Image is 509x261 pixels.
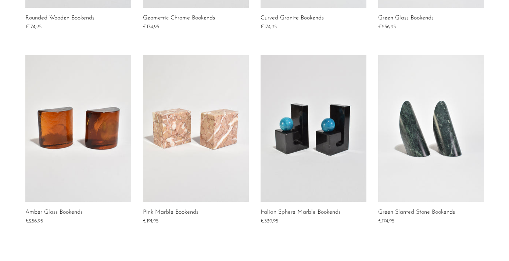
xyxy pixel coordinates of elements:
[261,15,324,22] a: Curved Granite Bookends
[25,209,83,216] a: Amber Glass Bookends
[25,15,94,22] a: Rounded Wooden Bookends
[378,24,396,30] span: €256,95
[25,218,43,224] span: €256,95
[143,15,215,22] a: Geometric Chrome Bookends
[261,209,341,216] a: Italian Sphere Marble Bookends
[143,218,158,224] span: €191,95
[378,218,394,224] span: €174,95
[143,209,198,216] a: Pink Marble Bookends
[261,218,278,224] span: €339,95
[261,24,277,30] span: €174,95
[25,24,42,30] span: €174,95
[143,24,159,30] span: €174,95
[378,209,455,216] a: Green Slanted Stone Bookends
[378,15,434,22] a: Green Glass Bookends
